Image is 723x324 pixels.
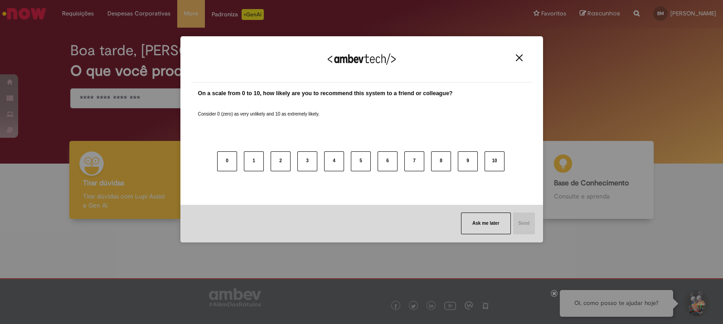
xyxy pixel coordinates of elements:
[217,151,237,171] button: 0
[271,151,291,171] button: 2
[513,54,525,62] button: Close
[198,100,320,117] label: Consider 0 (zero) as very unlikely and 10 as extremely likely.
[404,151,424,171] button: 7
[431,151,451,171] button: 8
[485,151,505,171] button: 10
[458,151,478,171] button: 9
[328,53,396,65] img: Logo Ambevtech
[297,151,317,171] button: 3
[516,54,523,61] img: Close
[324,151,344,171] button: 4
[198,89,453,98] label: On a scale from 0 to 10, how likely are you to recommend this system to a friend or colleague?
[244,151,264,171] button: 1
[351,151,371,171] button: 5
[378,151,398,171] button: 6
[461,213,510,234] button: Ask me later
